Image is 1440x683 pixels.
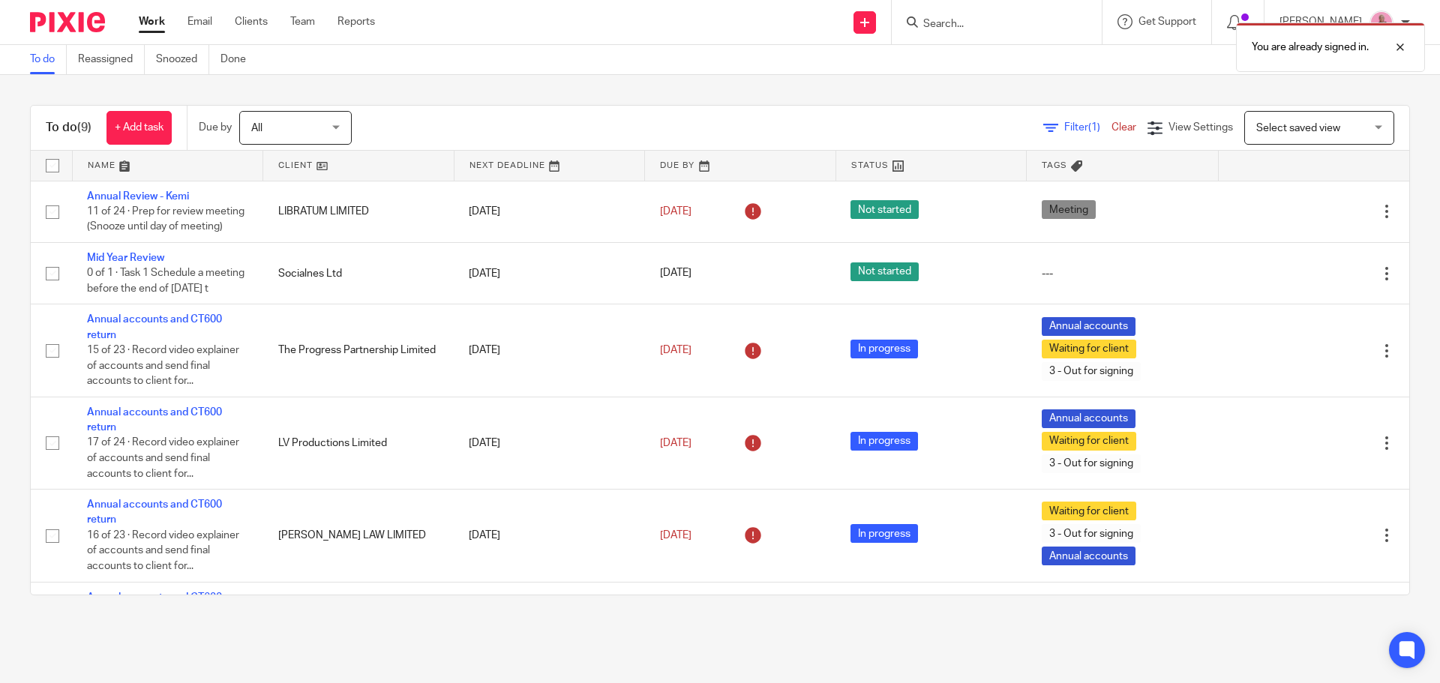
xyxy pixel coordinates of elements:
[78,45,145,74] a: Reassigned
[1064,122,1111,133] span: Filter
[1042,409,1135,428] span: Annual accounts
[337,14,375,29] a: Reports
[106,111,172,145] a: + Add task
[850,262,919,281] span: Not started
[263,304,454,397] td: The Progress Partnership Limited
[30,12,105,32] img: Pixie
[1042,317,1135,336] span: Annual accounts
[263,397,454,489] td: LV Productions Limited
[139,14,165,29] a: Work
[660,345,691,355] span: [DATE]
[660,206,691,217] span: [DATE]
[87,268,244,295] span: 0 of 1 · Task 1 Schedule a meeting before the end of [DATE] t
[46,120,91,136] h1: To do
[1042,595,1135,613] span: Annual accounts
[1256,123,1340,133] span: Select saved view
[220,45,257,74] a: Done
[87,206,244,232] span: 11 of 24 · Prep for review meeting (Snooze until day of meeting)
[1252,40,1369,55] p: You are already signed in.
[1042,340,1136,358] span: Waiting for client
[187,14,212,29] a: Email
[1369,10,1393,34] img: Bio%20-%20Kemi%20.png
[454,242,645,304] td: [DATE]
[454,181,645,242] td: [DATE]
[1042,362,1141,381] span: 3 - Out for signing
[454,397,645,489] td: [DATE]
[1042,524,1141,543] span: 3 - Out for signing
[235,14,268,29] a: Clients
[87,345,239,386] span: 15 of 23 · Record video explainer of accounts and send final accounts to client for...
[454,582,645,674] td: [DATE]
[1042,502,1136,520] span: Waiting for client
[1088,122,1100,133] span: (1)
[263,582,454,674] td: MUSIC INDUSTRIES ASSOCIATION
[850,340,918,358] span: In progress
[660,268,691,279] span: [DATE]
[87,530,239,571] span: 16 of 23 · Record video explainer of accounts and send final accounts to client for...
[156,45,209,74] a: Snoozed
[87,592,222,618] a: Annual accounts and CT600 return
[850,200,919,219] span: Not started
[454,304,645,397] td: [DATE]
[454,490,645,582] td: [DATE]
[87,499,222,525] a: Annual accounts and CT600 return
[263,490,454,582] td: [PERSON_NAME] LAW LIMITED
[199,120,232,135] p: Due by
[87,314,222,340] a: Annual accounts and CT600 return
[251,123,262,133] span: All
[1042,547,1135,565] span: Annual accounts
[850,432,918,451] span: In progress
[263,181,454,242] td: LIBRATUM LIMITED
[87,191,189,202] a: Annual Review - Kemi
[77,121,91,133] span: (9)
[1042,432,1136,451] span: Waiting for client
[87,407,222,433] a: Annual accounts and CT600 return
[1042,200,1096,219] span: Meeting
[87,438,239,479] span: 17 of 24 · Record video explainer of accounts and send final accounts to client for...
[660,530,691,541] span: [DATE]
[263,242,454,304] td: Socialnes Ltd
[1042,266,1204,281] div: ---
[660,438,691,448] span: [DATE]
[30,45,67,74] a: To do
[290,14,315,29] a: Team
[850,524,918,543] span: In progress
[1042,454,1141,473] span: 3 - Out for signing
[87,253,164,263] a: Mid Year Review
[1168,122,1233,133] span: View Settings
[1111,122,1136,133] a: Clear
[1042,161,1067,169] span: Tags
